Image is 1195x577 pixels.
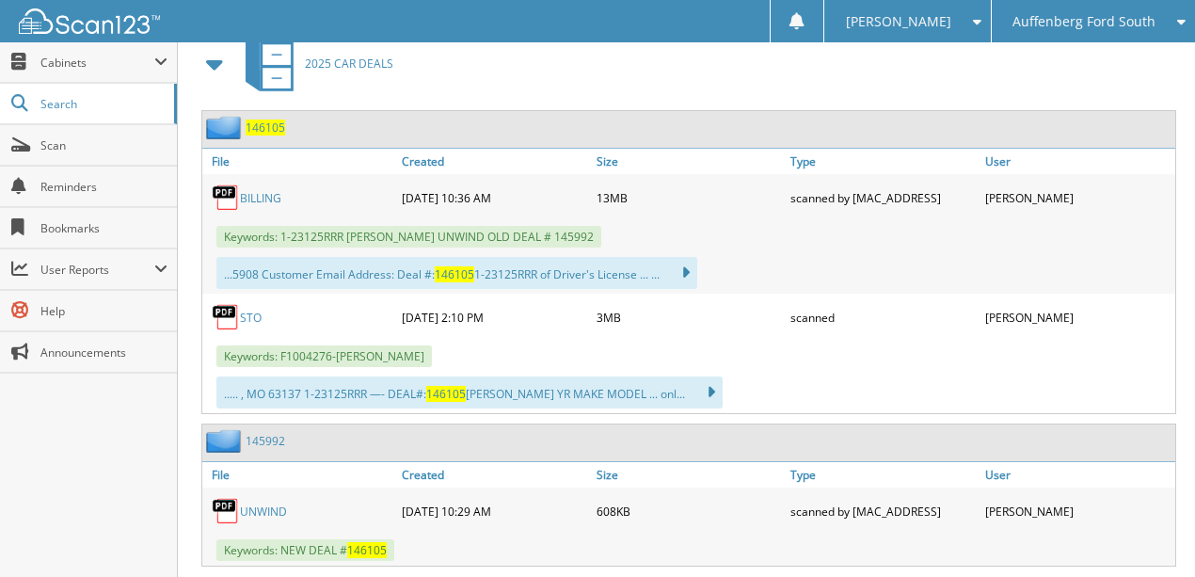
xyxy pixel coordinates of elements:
[212,303,240,331] img: PDF.png
[980,149,1175,174] a: User
[592,149,787,174] a: Size
[397,298,592,336] div: [DATE] 2:10 PM
[592,462,787,488] a: Size
[786,179,980,216] div: scanned by [MAC_ADDRESS]
[846,16,951,27] span: [PERSON_NAME]
[347,542,387,558] span: 146105
[786,462,980,488] a: Type
[980,462,1175,488] a: User
[980,179,1175,216] div: [PERSON_NAME]
[426,386,466,402] span: 146105
[397,462,592,488] a: Created
[40,303,167,319] span: Help
[202,149,397,174] a: File
[786,149,980,174] a: Type
[216,539,394,561] span: Keywords: NEW DEAL #
[305,56,393,72] span: 2025 CAR DEALS
[202,462,397,488] a: File
[40,179,167,195] span: Reminders
[206,429,246,453] img: folder2.png
[206,116,246,139] img: folder2.png
[240,190,281,206] a: BILLING
[216,377,723,409] div: ..... , MO 63137 1-23125RRR —- DEAL#: [PERSON_NAME] YR MAKE MODEL ... onl...
[397,179,592,216] div: [DATE] 10:36 AM
[1012,16,1155,27] span: Auffenberg Ford South
[592,179,787,216] div: 13MB
[216,257,697,289] div: ...5908 Customer Email Address: Deal #: 1-23125RRR of Driver's License ... ...
[397,492,592,530] div: [DATE] 10:29 AM
[592,298,787,336] div: 3MB
[786,492,980,530] div: scanned by [MAC_ADDRESS]
[246,120,285,136] a: 146105
[212,184,240,212] img: PDF.png
[980,298,1175,336] div: [PERSON_NAME]
[212,497,240,525] img: PDF.png
[397,149,592,174] a: Created
[246,433,285,449] a: 145992
[40,137,167,153] span: Scan
[40,345,167,361] span: Announcements
[240,504,287,520] a: UNWIND
[40,96,165,112] span: Search
[980,492,1175,530] div: [PERSON_NAME]
[216,345,432,367] span: Keywords: F1004276-[PERSON_NAME]
[1101,487,1195,577] iframe: Chat Widget
[592,492,787,530] div: 608KB
[240,310,262,326] a: STO
[19,8,160,34] img: scan123-logo-white.svg
[216,226,601,248] span: Keywords: 1-23125RRR [PERSON_NAME] UNWIND OLD DEAL # 145992
[435,266,474,282] span: 146105
[40,220,167,236] span: Bookmarks
[40,55,154,71] span: Cabinets
[40,262,154,278] span: User Reports
[786,298,980,336] div: scanned
[234,26,393,101] a: 2025 CAR DEALS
